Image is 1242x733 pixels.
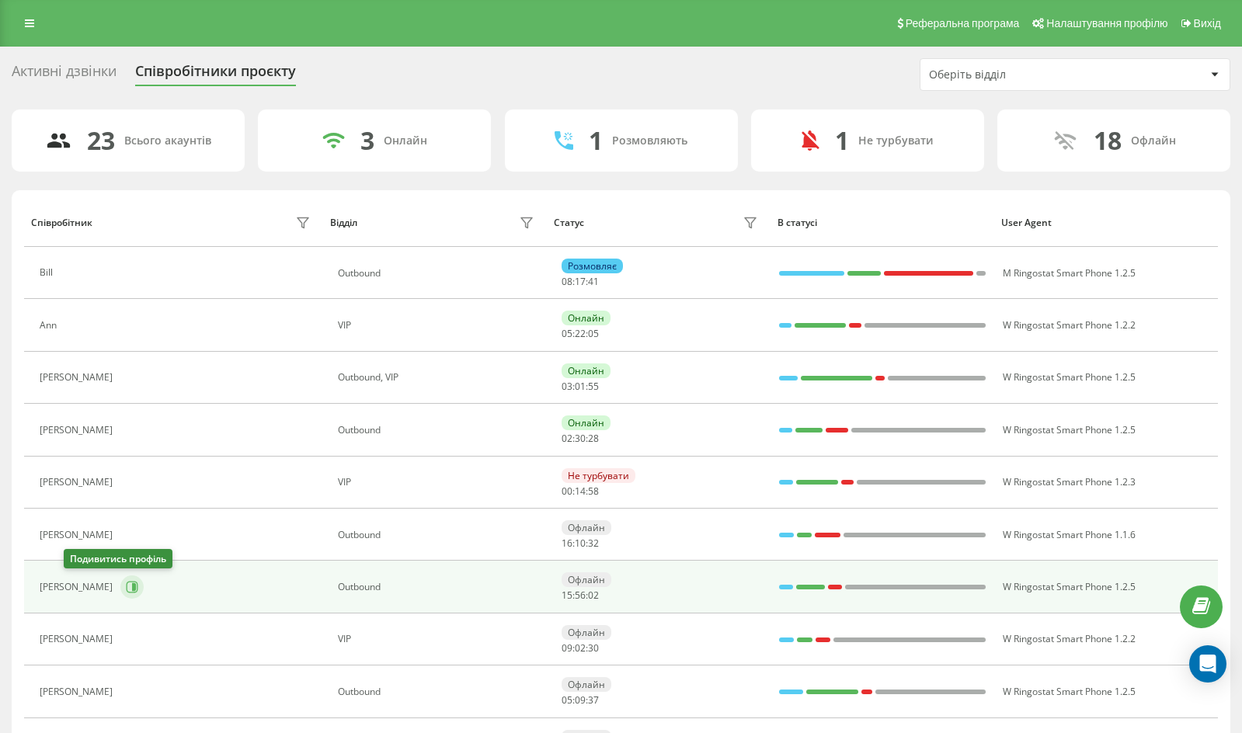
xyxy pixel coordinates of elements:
[40,267,57,278] div: Bill
[562,695,599,706] div: : :
[562,415,611,430] div: Онлайн
[562,693,572,707] span: 05
[562,275,572,288] span: 08
[835,126,849,155] div: 1
[338,268,538,279] div: Оutbound
[338,582,538,592] div: Оutbound
[858,134,934,148] div: Не турбувати
[338,477,538,488] div: VIP
[40,582,117,592] div: [PERSON_NAME]
[562,643,599,654] div: : :
[929,68,1115,82] div: Оберіть відділ
[12,63,117,87] div: Активні дзвінки
[562,432,572,445] span: 02
[906,17,1020,30] span: Реферальна програма
[1094,126,1122,155] div: 18
[575,693,586,707] span: 09
[778,217,986,228] div: В статусі
[338,320,538,331] div: VIP
[40,372,117,383] div: [PERSON_NAME]
[588,327,599,340] span: 05
[40,477,117,488] div: [PERSON_NAME]
[562,363,611,378] div: Онлайн
[562,327,572,340] span: 05
[1003,318,1136,332] span: W Ringostat Smart Phone 1.2.2
[562,590,599,601] div: : :
[588,380,599,393] span: 55
[338,686,538,697] div: Оutbound
[562,381,599,392] div: : :
[40,530,117,540] div: [PERSON_NAME]
[575,432,586,445] span: 30
[1003,580,1136,593] span: W Ringostat Smart Phone 1.2.5
[588,693,599,707] span: 37
[1003,685,1136,698] span: W Ringostat Smart Phone 1.2.5
[384,134,427,148] div: Онлайн
[360,126,374,155] div: 3
[338,530,538,540] div: Оutbound
[562,589,572,602] span: 15
[588,589,599,602] span: 02
[562,677,611,692] div: Офлайн
[1003,528,1136,541] span: W Ringostat Smart Phone 1.1.6
[1131,134,1176,148] div: Офлайн
[562,641,572,655] span: 09
[575,380,586,393] span: 01
[562,572,611,587] div: Офлайн
[1003,266,1136,280] span: M Ringostat Smart Phone 1.2.5
[87,126,115,155] div: 23
[64,549,172,568] div: Подивитись профіль
[562,538,599,549] div: : :
[124,134,211,148] div: Всього акаунтів
[612,134,687,148] div: Розмовляють
[588,485,599,498] span: 58
[575,275,586,288] span: 17
[562,276,599,287] div: : :
[562,311,611,325] div: Онлайн
[1189,645,1226,683] div: Open Intercom Messenger
[1003,475,1136,488] span: W Ringostat Smart Phone 1.2.3
[40,425,117,436] div: [PERSON_NAME]
[1001,217,1210,228] div: User Agent
[562,625,611,640] div: Офлайн
[562,380,572,393] span: 03
[338,634,538,644] div: VIP
[589,126,603,155] div: 1
[1046,17,1167,30] span: Налаштування профілю
[40,686,117,697] div: [PERSON_NAME]
[575,537,586,550] span: 10
[562,433,599,444] div: : :
[562,520,611,535] div: Офлайн
[31,217,92,228] div: Співробітник
[588,537,599,550] span: 32
[1003,632,1136,645] span: W Ringostat Smart Phone 1.2.2
[562,537,572,550] span: 16
[330,217,357,228] div: Відділ
[562,485,572,498] span: 00
[135,63,296,87] div: Співробітники проєкту
[575,485,586,498] span: 14
[1003,370,1136,384] span: W Ringostat Smart Phone 1.2.5
[562,259,623,273] div: Розмовляє
[575,641,586,655] span: 02
[562,328,599,339] div: : :
[338,425,538,436] div: Оutbound
[562,468,635,483] div: Не турбувати
[588,641,599,655] span: 30
[338,372,538,383] div: Оutbound, VIP
[562,486,599,497] div: : :
[575,327,586,340] span: 22
[40,634,117,644] div: [PERSON_NAME]
[575,589,586,602] span: 56
[554,217,584,228] div: Статус
[1003,423,1136,436] span: W Ringostat Smart Phone 1.2.5
[40,320,61,331] div: Ann
[1194,17,1221,30] span: Вихід
[588,432,599,445] span: 28
[588,275,599,288] span: 41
